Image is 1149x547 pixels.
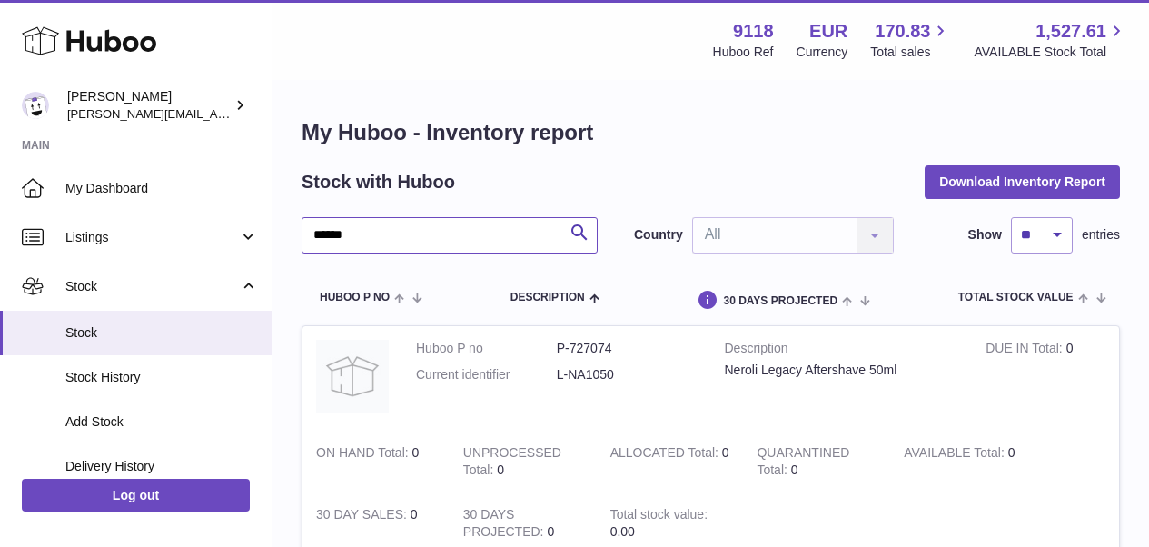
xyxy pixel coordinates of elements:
dt: Current identifier [416,366,557,383]
div: [PERSON_NAME] [67,88,231,123]
td: 0 [302,431,450,492]
span: [PERSON_NAME][EMAIL_ADDRESS][PERSON_NAME][DOMAIN_NAME] [67,106,461,121]
strong: 30 DAY SALES [316,507,411,526]
span: My Dashboard [65,180,258,197]
strong: EUR [809,19,847,44]
span: AVAILABLE Stock Total [974,44,1127,61]
a: 170.83 Total sales [870,19,951,61]
span: Stock [65,278,239,295]
img: freddie.sawkins@czechandspeake.com [22,92,49,119]
td: 0 [972,326,1119,431]
strong: 30 DAYS PROJECTED [463,507,548,543]
span: Add Stock [65,413,258,431]
strong: QUARANTINED Total [757,445,849,482]
a: Log out [22,479,250,512]
dd: L-NA1050 [557,366,698,383]
strong: AVAILABLE Total [904,445,1007,464]
div: Neroli Legacy Aftershave 50ml [725,362,959,379]
td: 0 [597,431,744,492]
strong: ALLOCATED Total [610,445,722,464]
span: Description [510,292,585,303]
span: Stock History [65,369,258,386]
dd: P-727074 [557,340,698,357]
span: Listings [65,229,239,246]
strong: ON HAND Total [316,445,412,464]
td: 0 [450,431,597,492]
span: Stock [65,324,258,342]
span: Total sales [870,44,951,61]
strong: 9118 [733,19,774,44]
td: 0 [890,431,1037,492]
span: 1,527.61 [1035,19,1106,44]
span: Huboo P no [320,292,390,303]
div: Huboo Ref [713,44,774,61]
label: Show [968,226,1002,244]
strong: Description [725,340,959,362]
span: 170.83 [875,19,930,44]
h2: Stock with Huboo [302,170,455,194]
strong: UNPROCESSED Total [463,445,561,482]
span: 30 DAYS PROJECTED [723,295,837,307]
button: Download Inventory Report [925,165,1120,198]
strong: DUE IN Total [986,341,1065,360]
dt: Huboo P no [416,340,557,357]
div: Currency [797,44,848,61]
span: 0 [791,462,798,477]
label: Country [634,226,683,244]
h1: My Huboo - Inventory report [302,118,1120,147]
span: Total stock value [958,292,1074,303]
a: 1,527.61 AVAILABLE Stock Total [974,19,1127,61]
img: product image [316,340,389,413]
span: 0.00 [610,524,635,539]
span: entries [1082,226,1120,244]
span: Delivery History [65,458,258,475]
strong: Total stock value [610,507,708,526]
